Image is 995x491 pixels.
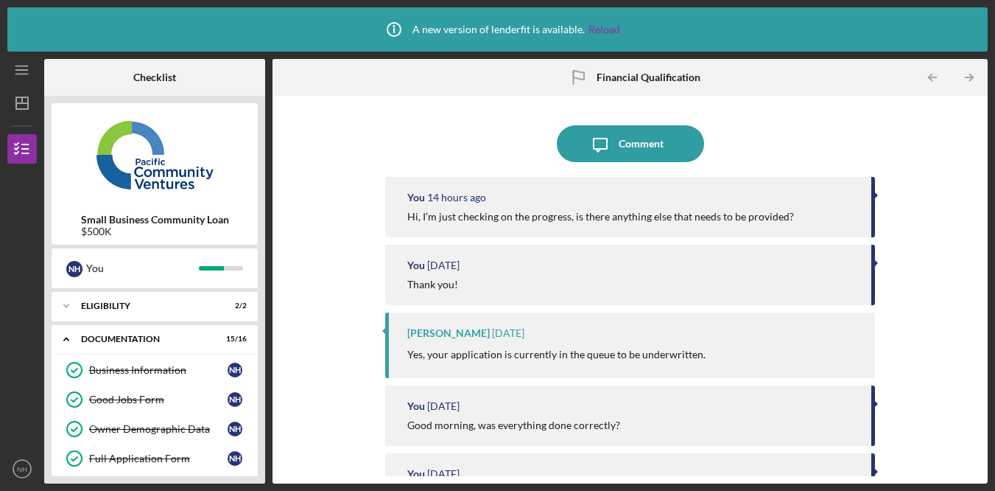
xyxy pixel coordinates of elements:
[427,400,460,412] time: 2025-07-30 15:30
[619,125,664,162] div: Comment
[133,72,176,83] b: Checklist
[228,392,242,407] div: N H
[228,451,242,466] div: N H
[89,364,228,376] div: Business Information
[52,111,258,199] img: Product logo
[407,279,458,290] div: Thank you!
[7,454,37,484] button: NH
[81,226,229,237] div: $500K
[66,261,82,277] div: N H
[59,444,250,473] a: Full Application FormNH
[89,423,228,435] div: Owner Demographic Data
[220,335,247,344] div: 15 / 16
[59,355,250,385] a: Business InformationNH
[492,327,524,339] time: 2025-07-31 18:51
[588,24,620,35] a: Reload
[557,125,704,162] button: Comment
[86,256,199,281] div: You
[81,214,229,226] b: Small Business Community Loan
[89,453,228,464] div: Full Application Form
[59,414,250,444] a: Owner Demographic DataNH
[407,260,425,271] div: You
[228,363,242,377] div: N H
[89,394,228,405] div: Good Jobs Form
[407,400,425,412] div: You
[376,11,620,48] div: A new version of lenderfit is available.
[407,327,490,339] div: [PERSON_NAME]
[407,192,425,203] div: You
[220,302,247,310] div: 2 / 2
[427,192,486,203] time: 2025-08-12 03:36
[407,211,794,223] div: Hi, I'm just checking on the progress, is there anything else that needs to be provided?
[407,347,706,363] p: Yes, your application is currently in the queue to be underwritten.
[597,72,700,83] b: Financial Qualification
[228,422,242,436] div: N H
[81,335,210,344] div: Documentation
[427,468,460,480] time: 2025-07-28 18:34
[407,468,425,480] div: You
[427,260,460,271] time: 2025-07-31 19:50
[407,419,620,431] div: Good morning, was everything done correctly?
[81,302,210,310] div: Eligibility
[59,385,250,414] a: Good Jobs FormNH
[17,465,27,473] text: NH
